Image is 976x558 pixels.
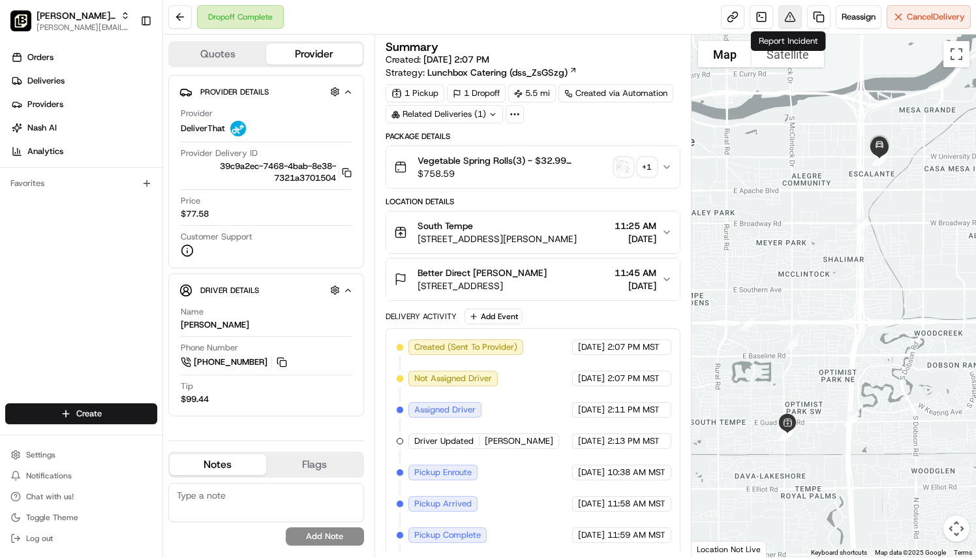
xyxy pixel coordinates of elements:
div: Strategy: [386,66,577,79]
span: [DATE] [578,341,605,353]
button: Log out [5,529,157,548]
span: Assigned Driver [414,404,476,416]
div: Location Not Live [692,541,767,557]
span: API Documentation [123,189,209,202]
button: signature_proof_of_delivery image+1 [615,158,656,176]
button: Start new chat [222,128,237,144]
span: 2:07 PM MST [607,341,660,353]
div: Report Incident [751,31,826,51]
button: [PERSON_NAME][EMAIL_ADDRESS][PERSON_NAME][DOMAIN_NAME] [37,22,130,33]
span: South Tempe [418,219,473,232]
button: Settings [5,446,157,464]
button: [PERSON_NAME] Parent Org [37,9,115,22]
button: Map camera controls [943,516,969,542]
span: Providers [27,99,63,110]
span: Driver Updated [414,435,474,447]
span: Lunchbox Catering (dss_ZsGSzg) [427,66,568,79]
span: Provider Delivery ID [181,147,258,159]
span: Created (Sent To Provider) [414,341,517,353]
span: 11:59 AM MST [607,529,665,541]
span: 11:25 AM [615,219,656,232]
button: Provider Details [179,81,353,102]
div: Delivery Activity [386,311,457,322]
span: Tip [181,380,193,392]
img: Pei Wei Parent Org [10,10,31,31]
span: 11:45 AM [615,266,656,279]
span: [STREET_ADDRESS] [418,279,547,292]
a: Lunchbox Catering (dss_ZsGSzg) [427,66,577,79]
div: 30 [772,415,797,440]
span: Pickup Arrived [414,498,472,510]
span: 10:38 AM MST [607,467,665,478]
button: Vegetable Spring Rolls(3) - $32.99 Signature Chicken Lettuce Wraps(2) - $42.99 Chicken Entree(3) ... [386,146,680,188]
span: [DATE] [578,404,605,416]
button: Provider [266,44,363,65]
button: Pei Wei Parent Org[PERSON_NAME] Parent Org[PERSON_NAME][EMAIL_ADDRESS][PERSON_NAME][DOMAIN_NAME] [5,5,135,37]
span: Knowledge Base [26,189,100,202]
a: Powered byPylon [92,220,158,230]
div: $99.44 [181,394,209,405]
a: Terms [954,549,972,556]
span: [DATE] 2:07 PM [423,54,489,65]
div: Favorites [5,173,157,194]
span: Deliveries [27,75,65,87]
a: 💻API Documentation [105,183,215,207]
span: Driver Details [200,285,259,296]
span: Provider Details [200,87,269,97]
span: Create [76,408,102,420]
span: Provider [181,108,213,119]
span: Better Direct [PERSON_NAME] [418,266,547,279]
div: 📗 [13,190,23,200]
a: Created via Automation [558,84,673,102]
span: 2:11 PM MST [607,404,660,416]
span: Pickup Complete [414,529,481,541]
button: Flags [266,454,363,475]
img: 1736555255976-a54dd68f-1ca7-489b-9aae-adbdc363a1c4 [13,124,37,147]
span: [DATE] [578,467,605,478]
a: 📗Knowledge Base [8,183,105,207]
button: CancelDelivery [887,5,971,29]
div: 32 [774,421,799,446]
span: Nash AI [27,122,57,134]
span: 11:58 AM MST [607,498,665,510]
a: Deliveries [5,70,162,91]
a: Providers [5,94,162,115]
span: Name [181,306,204,318]
button: Reassign [836,5,881,29]
button: Notifications [5,467,157,485]
div: Location Details [386,196,680,207]
span: Cancel Delivery [907,11,965,23]
span: Reassign [842,11,876,23]
a: Nash AI [5,117,162,138]
a: Open this area in Google Maps (opens a new window) [695,540,738,557]
span: [DATE] [578,373,605,384]
span: Orders [27,52,53,63]
button: Toggle Theme [5,508,157,527]
div: Package Details [386,131,680,142]
img: Google [695,540,738,557]
span: Map data ©2025 Google [875,549,946,556]
span: Pylon [130,221,158,230]
span: Pickup Enroute [414,467,472,478]
img: Nash [13,12,39,39]
a: [PHONE_NUMBER] [181,355,289,369]
span: Notifications [26,471,72,481]
a: Analytics [5,141,162,162]
button: Keyboard shortcuts [811,548,867,557]
div: Start new chat [44,124,214,137]
button: Toggle fullscreen view [943,41,969,67]
div: 1 Pickup [386,84,444,102]
span: Settings [26,450,55,460]
span: 2:13 PM MST [607,435,660,447]
span: Created: [386,53,489,66]
button: Show street map [698,41,752,67]
span: [DATE] [578,435,605,447]
span: DeliverThat [181,123,225,134]
span: Chat with us! [26,491,74,502]
span: Not Assigned Driver [414,373,492,384]
a: Orders [5,47,162,68]
span: [DATE] [578,529,605,541]
span: Toggle Theme [26,512,78,523]
div: 36 [848,213,873,238]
